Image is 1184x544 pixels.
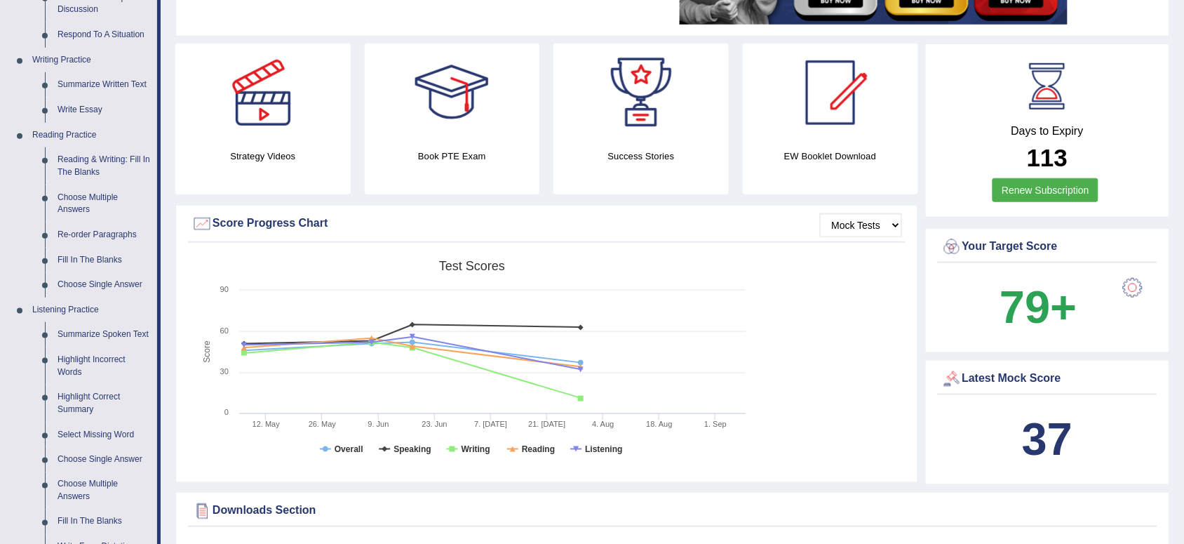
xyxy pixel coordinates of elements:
[51,72,157,98] a: Summarize Written Text
[220,285,229,293] text: 90
[646,420,672,428] tspan: 18. Aug
[422,420,448,428] tspan: 23. Jun
[365,149,540,164] h4: Book PTE Exam
[51,447,157,472] a: Choose Single Answer
[253,420,281,428] tspan: 12. May
[993,178,1098,202] a: Renew Subscription
[51,510,157,535] a: Fill In The Blanks
[51,22,157,48] a: Respond To A Situation
[220,367,229,376] text: 30
[51,472,157,510] a: Choose Multiple Answers
[704,420,727,428] tspan: 1. Sep
[528,420,565,428] tspan: 21. [DATE]
[51,223,157,248] a: Re-order Paragraphs
[335,444,363,454] tspan: Overall
[592,420,614,428] tspan: 4. Aug
[51,385,157,422] a: Highlight Correct Summary
[1000,281,1077,333] b: 79+
[1022,413,1072,465] b: 37
[941,125,1155,138] h4: Days to Expiry
[224,408,229,416] text: 0
[585,444,622,454] tspan: Listening
[743,149,918,164] h4: EW Booklet Download
[941,237,1155,258] div: Your Target Score
[309,420,337,428] tspan: 26. May
[51,98,157,123] a: Write Essay
[202,341,212,364] tspan: Score
[51,185,157,223] a: Choose Multiple Answers
[220,326,229,335] text: 60
[26,298,157,323] a: Listening Practice
[474,420,507,428] tspan: 7. [DATE]
[26,123,157,148] a: Reading Practice
[175,149,351,164] h4: Strategy Videos
[462,444,490,454] tspan: Writing
[553,149,729,164] h4: Success Stories
[191,500,1154,522] div: Downloads Section
[439,259,505,273] tspan: Test scores
[51,272,157,298] a: Choose Single Answer
[51,423,157,448] a: Select Missing Word
[51,147,157,185] a: Reading & Writing: Fill In The Blanks
[51,248,157,273] a: Fill In The Blanks
[393,444,431,454] tspan: Speaking
[368,420,389,428] tspan: 9. Jun
[191,213,902,234] div: Score Progress Chart
[26,48,157,73] a: Writing Practice
[1027,144,1068,171] b: 113
[522,444,555,454] tspan: Reading
[941,369,1155,390] div: Latest Mock Score
[51,347,157,385] a: Highlight Incorrect Words
[51,322,157,347] a: Summarize Spoken Text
